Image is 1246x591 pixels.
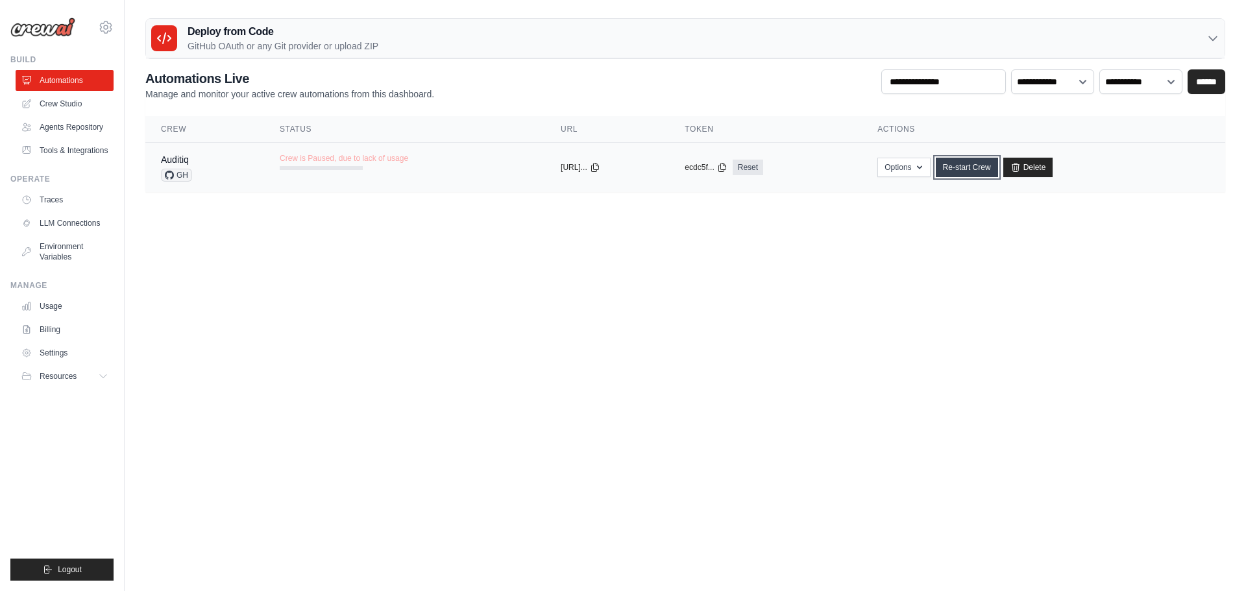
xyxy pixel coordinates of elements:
[264,116,545,143] th: Status
[145,116,264,143] th: Crew
[862,116,1225,143] th: Actions
[16,236,114,267] a: Environment Variables
[280,153,408,163] span: Crew is Paused, due to lack of usage
[10,54,114,65] div: Build
[10,280,114,291] div: Manage
[10,559,114,581] button: Logout
[16,213,114,234] a: LLM Connections
[58,564,82,575] span: Logout
[188,24,378,40] h3: Deploy from Code
[40,371,77,381] span: Resources
[16,343,114,363] a: Settings
[16,319,114,340] a: Billing
[161,154,189,165] a: Auditiq
[16,117,114,138] a: Agents Repository
[16,70,114,91] a: Automations
[16,366,114,387] button: Resources
[877,158,930,177] button: Options
[16,189,114,210] a: Traces
[145,69,434,88] h2: Automations Live
[16,93,114,114] a: Crew Studio
[161,169,192,182] span: GH
[16,296,114,317] a: Usage
[685,162,727,173] button: ecdc5f...
[16,140,114,161] a: Tools & Integrations
[145,88,434,101] p: Manage and monitor your active crew automations from this dashboard.
[10,174,114,184] div: Operate
[10,18,75,37] img: Logo
[669,116,862,143] th: Token
[188,40,378,53] p: GitHub OAuth or any Git provider or upload ZIP
[1003,158,1053,177] a: Delete
[733,160,763,175] a: Reset
[545,116,669,143] th: URL
[936,158,998,177] a: Re-start Crew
